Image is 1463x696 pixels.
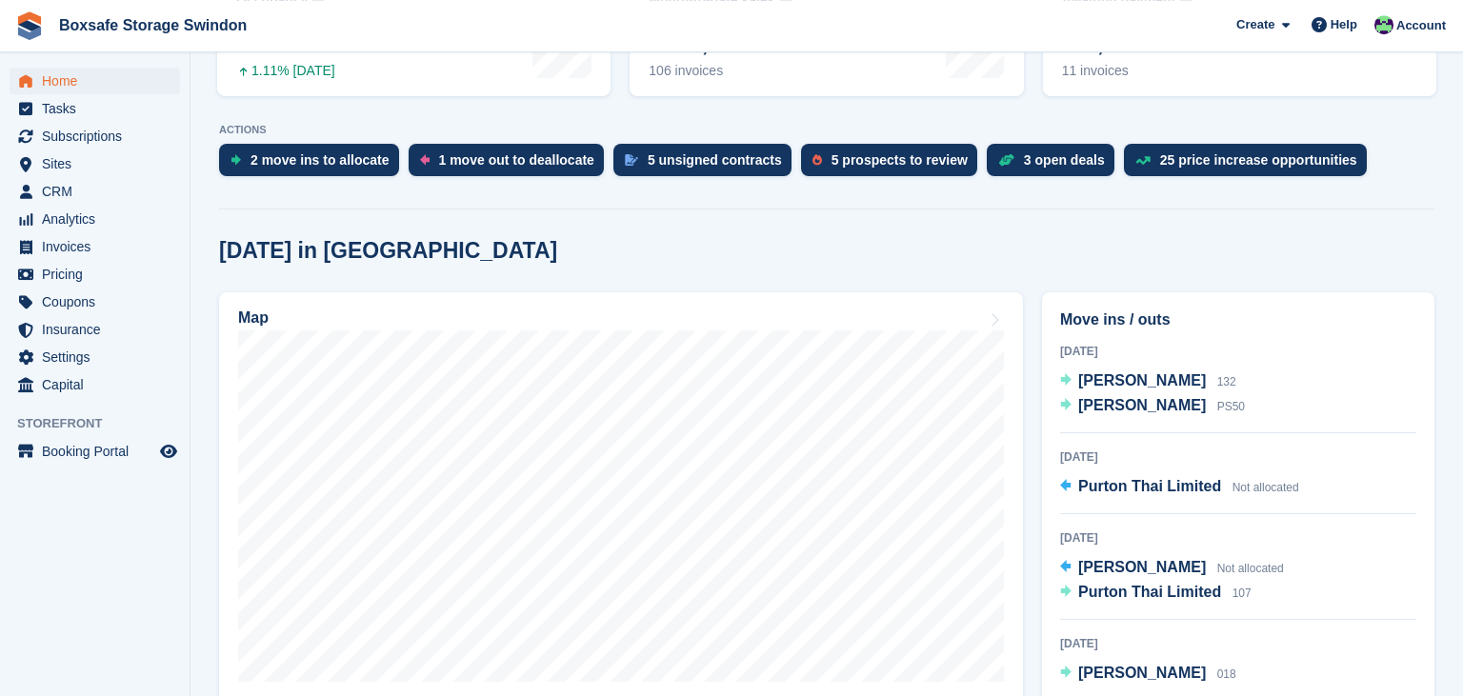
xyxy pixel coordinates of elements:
[1217,400,1245,413] span: PS50
[1078,584,1221,600] span: Purton Thai Limited
[236,63,341,79] div: 1.11% [DATE]
[10,288,180,315] a: menu
[1060,529,1416,547] div: [DATE]
[1060,343,1416,360] div: [DATE]
[1331,15,1357,34] span: Help
[1078,372,1206,388] span: [PERSON_NAME]
[219,144,409,186] a: 2 move ins to allocate
[648,152,782,168] div: 5 unsigned contracts
[10,438,180,465] a: menu
[987,144,1124,186] a: 3 open deals
[998,153,1014,167] img: deal-1b604bf984904fb50ccaf53a9ad4b4a5d6e5aea283cecdc64d6e3604feb123c2.svg
[10,371,180,398] a: menu
[10,206,180,232] a: menu
[42,316,156,343] span: Insurance
[1233,587,1252,600] span: 107
[230,154,241,166] img: move_ins_to_allocate_icon-fdf77a2bb77ea45bf5b3d319d69a93e2d87916cf1d5bf7949dd705db3b84f3ca.svg
[10,150,180,177] a: menu
[625,154,638,166] img: contract_signature_icon-13c848040528278c33f63329250d36e43548de30e8caae1d1a13099fd9432cc5.svg
[42,371,156,398] span: Capital
[1217,375,1236,388] span: 132
[10,95,180,122] a: menu
[42,68,156,94] span: Home
[42,123,156,149] span: Subscriptions
[42,261,156,288] span: Pricing
[10,233,180,260] a: menu
[10,123,180,149] a: menu
[1078,665,1206,681] span: [PERSON_NAME]
[1135,156,1151,165] img: price_increase_opportunities-93ffe204e8149a01c8c9dc8f82e8f89637d9d84a8eef4429ea346261dce0b2c0.svg
[1060,662,1236,686] a: [PERSON_NAME] 018
[42,233,156,260] span: Invoices
[1124,144,1376,186] a: 25 price increase opportunities
[1396,16,1446,35] span: Account
[42,344,156,370] span: Settings
[1062,63,1199,79] div: 11 invoices
[1024,152,1105,168] div: 3 open deals
[10,68,180,94] a: menu
[1078,397,1206,413] span: [PERSON_NAME]
[1060,448,1416,466] div: [DATE]
[1374,15,1393,34] img: Kim Virabi
[42,288,156,315] span: Coupons
[1060,581,1252,606] a: Purton Thai Limited 107
[42,206,156,232] span: Analytics
[42,150,156,177] span: Sites
[157,440,180,463] a: Preview store
[649,63,803,79] div: 106 invoices
[1217,562,1284,575] span: Not allocated
[17,414,190,433] span: Storefront
[238,309,269,327] h2: Map
[613,144,801,186] a: 5 unsigned contracts
[1160,152,1357,168] div: 25 price increase opportunities
[10,178,180,205] a: menu
[1217,667,1236,681] span: 018
[832,152,968,168] div: 5 prospects to review
[1060,475,1299,500] a: Purton Thai Limited Not allocated
[51,10,254,41] a: Boxsafe Storage Swindon
[1060,556,1284,581] a: [PERSON_NAME] Not allocated
[42,438,156,465] span: Booking Portal
[1060,635,1416,652] div: [DATE]
[420,154,430,166] img: move_outs_to_deallocate_icon-f764333ba52eb49d3ac5e1228854f67142a1ed5810a6f6cc68b1a99e826820c5.svg
[1236,15,1274,34] span: Create
[812,154,822,166] img: prospect-51fa495bee0391a8d652442698ab0144808aea92771e9ea1ae160a38d050c398.svg
[439,152,594,168] div: 1 move out to deallocate
[15,11,44,40] img: stora-icon-8386f47178a22dfd0bd8f6a31ec36ba5ce8667c1dd55bd0f319d3a0aa187defe.svg
[1078,559,1206,575] span: [PERSON_NAME]
[1060,394,1245,419] a: [PERSON_NAME] PS50
[1078,478,1221,494] span: Purton Thai Limited
[42,95,156,122] span: Tasks
[251,152,390,168] div: 2 move ins to allocate
[10,316,180,343] a: menu
[1233,481,1299,494] span: Not allocated
[10,344,180,370] a: menu
[219,238,557,264] h2: [DATE] in [GEOGRAPHIC_DATA]
[1060,369,1236,394] a: [PERSON_NAME] 132
[42,178,156,205] span: CRM
[409,144,613,186] a: 1 move out to deallocate
[10,261,180,288] a: menu
[1060,308,1416,331] h2: Move ins / outs
[219,124,1434,136] p: ACTIONS
[801,144,987,186] a: 5 prospects to review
